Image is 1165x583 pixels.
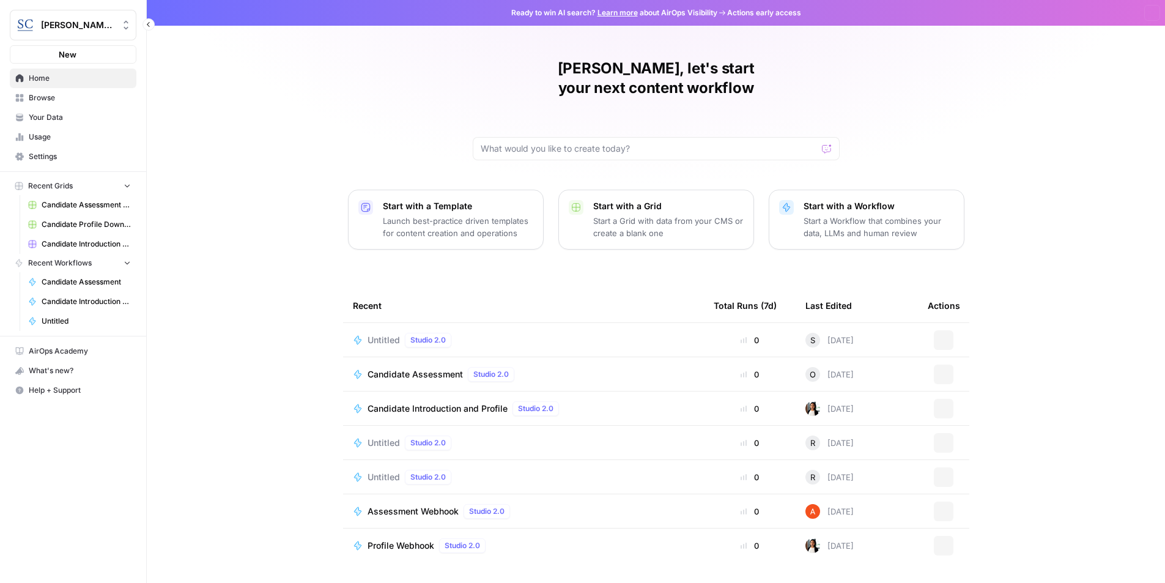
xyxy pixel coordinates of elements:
span: Studio 2.0 [518,403,553,414]
div: 0 [714,334,786,346]
a: UntitledStudio 2.0 [353,333,694,347]
span: AirOps Academy [29,346,131,357]
a: Home [10,69,136,88]
div: [DATE] [805,436,854,450]
p: Launch best-practice driven templates for content creation and operations [383,215,533,239]
p: Start with a Grid [593,200,744,212]
span: Recent Workflows [28,258,92,269]
span: O [810,368,816,381]
p: Start with a Workflow [804,200,954,212]
span: Studio 2.0 [410,335,446,346]
a: Candidate Introduction and ProfileStudio 2.0 [353,401,694,416]
span: Untitled [368,471,400,483]
div: 0 [714,403,786,415]
span: Settings [29,151,131,162]
span: Candidate Introduction Download Sheet [42,239,131,250]
a: Usage [10,127,136,147]
span: [PERSON_NAME] [GEOGRAPHIC_DATA] [41,19,115,31]
span: Recent Grids [28,180,73,191]
div: 0 [714,540,786,552]
span: Untitled [368,437,400,449]
a: Browse [10,88,136,108]
a: Candidate Assessment [23,272,136,292]
span: Help + Support [29,385,131,396]
span: Actions early access [727,7,801,18]
p: Start a Grid with data from your CMS or create a blank one [593,215,744,239]
div: [DATE] [805,538,854,553]
div: Actions [928,289,960,322]
div: Last Edited [805,289,852,322]
div: [DATE] [805,333,854,347]
a: Settings [10,147,136,166]
span: Studio 2.0 [410,472,446,483]
div: 0 [714,471,786,483]
span: R [810,471,815,483]
h1: [PERSON_NAME], let's start your next content workflow [473,59,840,98]
span: Studio 2.0 [445,540,480,551]
span: Untitled [368,334,400,346]
button: Help + Support [10,381,136,400]
span: Profile Webhook [368,540,434,552]
div: [DATE] [805,504,854,519]
a: Untitled [23,311,136,331]
a: Learn more [597,8,638,17]
div: 0 [714,437,786,449]
a: AirOps Academy [10,341,136,361]
img: Stanton Chase Nashville Logo [14,14,36,36]
span: Candidate Profile Download Sheet [42,219,131,230]
a: Profile WebhookStudio 2.0 [353,538,694,553]
button: Start with a TemplateLaunch best-practice driven templates for content creation and operations [348,190,544,250]
button: Recent Workflows [10,254,136,272]
img: cje7zb9ux0f2nqyv5qqgv3u0jxek [805,504,820,519]
span: Candidate Introduction and Profile [42,296,131,307]
span: Usage [29,132,131,143]
a: Your Data [10,108,136,127]
div: Recent [353,289,694,322]
span: Browse [29,92,131,103]
a: UntitledStudio 2.0 [353,436,694,450]
a: Candidate Introduction and Profile [23,292,136,311]
span: Untitled [42,316,131,327]
button: What's new? [10,361,136,381]
span: R [810,437,815,449]
span: Studio 2.0 [473,369,509,380]
div: [DATE] [805,401,854,416]
span: Assessment Webhook [368,505,459,518]
span: S [810,334,815,346]
a: Candidate AssessmentStudio 2.0 [353,367,694,382]
span: Ready to win AI search? about AirOps Visibility [511,7,717,18]
span: Studio 2.0 [469,506,505,517]
div: [DATE] [805,470,854,485]
span: Candidate Assessment [42,277,131,288]
div: Total Runs (7d) [714,289,777,322]
p: Start with a Template [383,200,533,212]
span: Home [29,73,131,84]
a: Candidate Assessment Download Sheet [23,195,136,215]
span: Your Data [29,112,131,123]
button: Start with a GridStart a Grid with data from your CMS or create a blank one [558,190,754,250]
span: Candidate Assessment Download Sheet [42,199,131,210]
button: Start with a WorkflowStart a Workflow that combines your data, LLMs and human review [769,190,964,250]
a: Candidate Profile Download Sheet [23,215,136,234]
div: 0 [714,368,786,381]
a: UntitledStudio 2.0 [353,470,694,485]
span: Candidate Introduction and Profile [368,403,508,415]
a: Candidate Introduction Download Sheet [23,234,136,254]
div: 0 [714,505,786,518]
a: Assessment WebhookStudio 2.0 [353,504,694,519]
input: What would you like to create today? [481,143,817,155]
img: xqjo96fmx1yk2e67jao8cdkou4un [805,538,820,553]
span: New [59,48,76,61]
span: Candidate Assessment [368,368,463,381]
img: xqjo96fmx1yk2e67jao8cdkou4un [805,401,820,416]
button: Workspace: Stanton Chase Nashville [10,10,136,40]
p: Start a Workflow that combines your data, LLMs and human review [804,215,954,239]
div: [DATE] [805,367,854,382]
button: Recent Grids [10,177,136,195]
span: Studio 2.0 [410,437,446,448]
button: New [10,45,136,64]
